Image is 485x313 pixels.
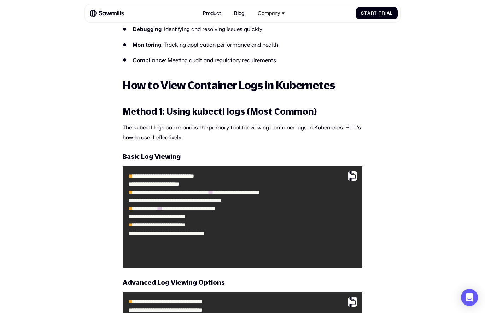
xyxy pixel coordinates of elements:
span: t [374,11,377,16]
li: : Tracking application performance and health [123,41,362,49]
a: Blog [230,7,248,20]
strong: Debugging [133,25,162,33]
h3: Method 1: Using kubectl logs (Most Common) [123,106,362,117]
span: T [379,11,382,16]
h2: How to View Container Logs in Kubernetes [123,79,362,91]
div: Open Intercom Messenger [461,289,478,306]
li: : Identifying and resolving issues quickly [123,25,362,33]
div: Company [254,7,288,20]
strong: Monitoring [133,41,161,48]
span: a [387,11,390,16]
p: The kubectl logs command is the primary tool for viewing container logs in Kubernetes. Here's how... [123,123,362,143]
span: a [367,11,371,16]
span: S [361,11,364,16]
span: r [371,11,374,16]
h4: Advanced Log Viewing Options [123,278,362,287]
span: r [382,11,385,16]
span: t [364,11,367,16]
strong: Compliance [133,56,165,64]
a: Product [199,7,224,20]
li: : Meeting audit and regulatory requirements [123,56,362,64]
a: StartTrial [356,7,398,19]
h4: Basic Log Viewing [123,152,362,161]
span: i [385,11,387,16]
div: Company [258,10,280,16]
span: l [390,11,393,16]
